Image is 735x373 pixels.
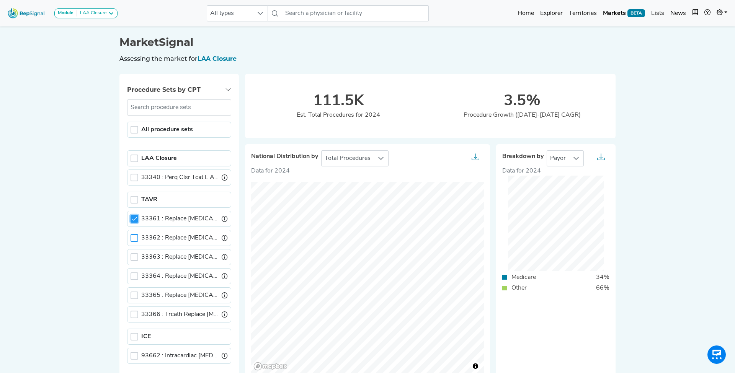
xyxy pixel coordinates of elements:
strong: Module [58,11,73,15]
label: Replace Aortic Valve Open [141,233,219,243]
span: Procedure Growth ([DATE]-[DATE] CAGR) [464,112,581,118]
label: Replace Aortic Valve Perq [141,214,219,223]
div: Medicare [507,273,541,282]
a: Territories [566,6,600,21]
label: LAA Closure [141,154,177,163]
span: BETA [627,9,645,17]
canvas: Map [251,182,484,373]
button: Intel Book [689,6,701,21]
a: Home [514,6,537,21]
div: Other [507,283,531,293]
button: Export as... [467,151,484,166]
span: Procedure Sets by CPT [127,86,201,93]
a: Lists [648,6,667,21]
input: Search procedure sets [127,99,231,116]
div: LAA Closure [77,10,106,16]
button: Procedure Sets by CPT [119,80,239,99]
span: Est. Total Procedures for 2024 [297,112,380,118]
p: Data for 2024 [251,166,484,176]
a: News [667,6,689,21]
div: 3.5% [430,92,614,111]
span: Breakdown by [502,153,544,160]
span: National Distribution by [251,153,318,160]
div: 111.5K [247,92,430,111]
h1: MarketSignal [119,36,616,49]
div: Data for 2024 [502,166,609,176]
label: TAVR [141,195,157,204]
a: Mapbox logo [253,362,287,371]
a: Explorer [537,6,566,21]
label: Trcath Replace Aortic Valve [141,310,219,319]
button: Toggle attribution [471,362,480,371]
label: Intracardiac Ecg (Ice) [141,351,219,360]
button: ModuleLAA Closure [54,8,118,18]
div: 66% [591,283,614,293]
label: All procedure sets [141,125,193,134]
span: Toggle attribution [473,362,478,370]
h6: Assessing the market for [119,55,616,62]
span: All types [207,6,253,21]
button: Export as... [593,151,609,166]
div: 34% [591,273,614,282]
input: Search a physician or facility [282,5,428,21]
label: Replace Aortic Valve Open [141,252,219,262]
label: Perq Clsr Tcat L Atr Apndge [141,173,219,182]
span: Payor [547,151,569,166]
label: Replace Aortic Valve Open [141,291,219,300]
span: LAA Closure [198,55,237,62]
a: MarketsBETA [600,6,648,21]
span: Total Procedures [322,151,374,166]
label: Replace Aortic Valve Open [141,272,219,281]
label: ICE [141,332,151,341]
